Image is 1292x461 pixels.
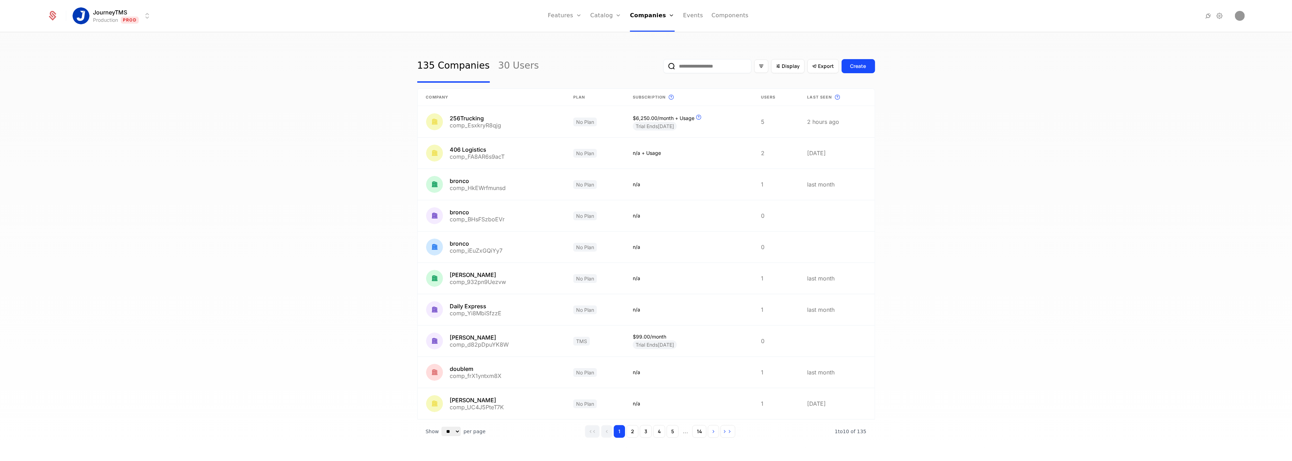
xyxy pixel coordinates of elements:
[565,89,624,106] th: Plan
[442,427,461,436] select: Select page size
[73,7,89,24] img: JourneyTMS
[640,425,652,438] button: Go to page 3
[667,425,679,438] button: Go to page 5
[720,425,735,438] button: Go to last page
[807,94,832,100] span: Last seen
[75,8,151,24] button: Select environment
[585,425,600,438] button: Go to first page
[585,425,735,438] div: Page navigation
[754,59,768,73] button: Filter options
[601,425,612,438] button: Go to previous page
[417,50,490,83] a: 135 Companies
[463,428,486,435] span: per page
[835,429,857,434] span: 1 to 10 of
[807,59,839,73] button: Export
[1204,12,1212,20] a: Integrations
[93,8,127,17] span: JourneyTMS
[1235,11,1245,21] img: Walker Probasco
[692,425,706,438] button: Go to page 14
[121,17,139,24] span: Prod
[771,59,805,73] button: Display
[426,428,439,435] span: Show
[818,63,834,70] span: Export
[1215,12,1224,20] a: Settings
[93,17,118,24] div: Production
[680,426,691,437] span: ...
[835,429,867,434] span: 135
[708,425,719,438] button: Go to next page
[633,94,666,100] span: Subscription
[498,50,539,83] a: 30 Users
[842,59,875,73] button: Create
[653,425,665,438] button: Go to page 4
[418,89,565,106] th: Company
[417,419,875,443] div: Table pagination
[753,89,799,106] th: Users
[850,63,866,70] div: Create
[614,425,625,438] button: Go to page 1
[782,63,800,70] span: Display
[626,425,638,438] button: Go to page 2
[1235,11,1245,21] button: Open user button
